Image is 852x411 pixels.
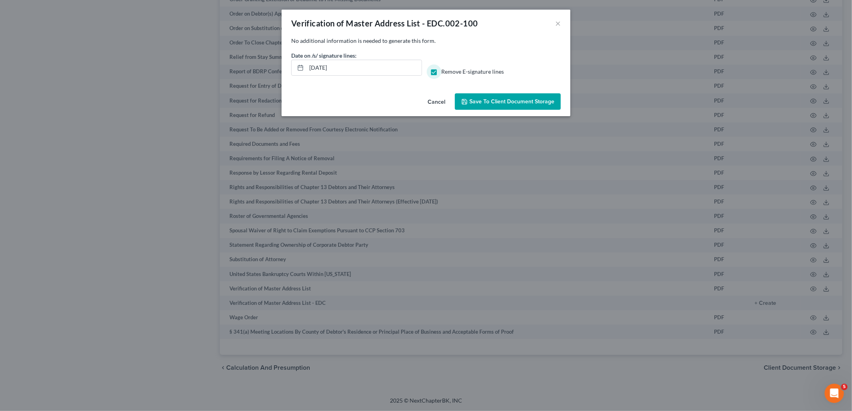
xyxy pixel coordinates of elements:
input: MM/DD/YYYY [306,60,422,75]
iframe: Intercom live chat [825,384,844,403]
span: Remove E-signature lines [441,68,504,75]
div: Verification of Master Address List - EDC.002-100 [291,18,478,29]
span: 5 [841,384,848,390]
span: Save to Client Document Storage [469,98,554,105]
button: Cancel [421,94,452,110]
button: × [555,18,561,28]
label: Date on /s/ signature lines: [291,51,357,60]
p: No additional information is needed to generate this form. [291,37,561,45]
button: Save to Client Document Storage [455,93,561,110]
